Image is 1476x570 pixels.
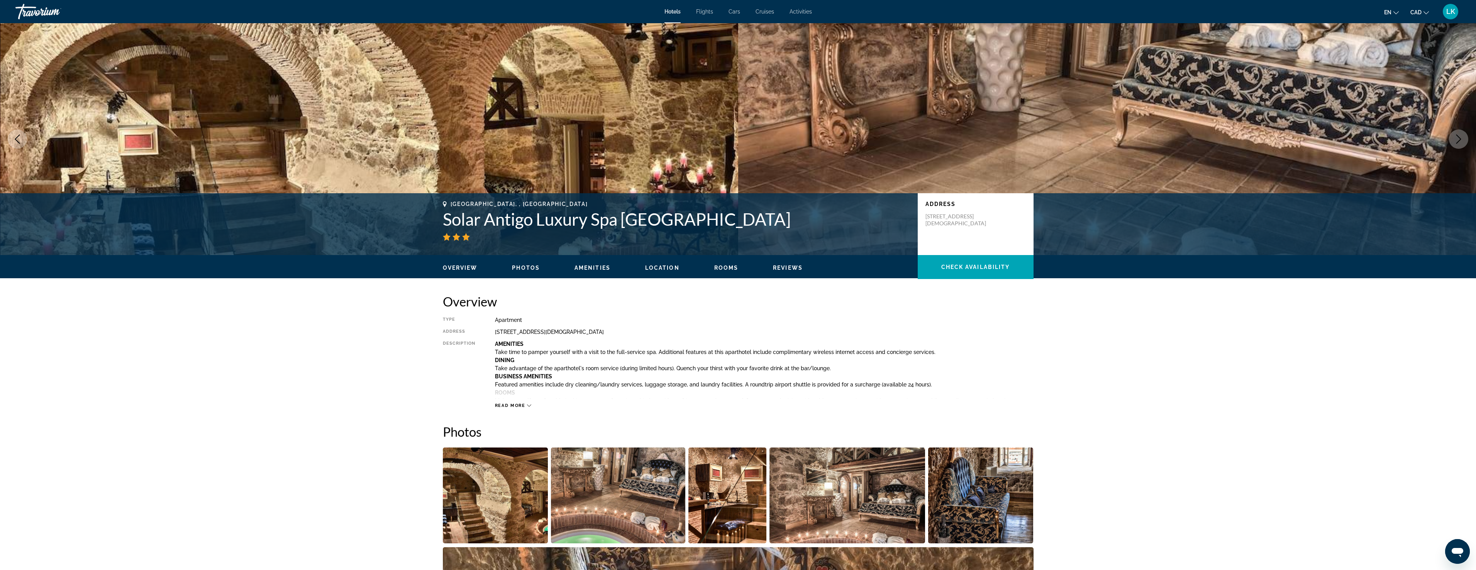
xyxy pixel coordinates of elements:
span: Photos [512,265,540,271]
button: Read more [495,403,532,408]
button: Location [645,264,680,271]
div: Address [443,329,476,335]
p: Take advantage of the aparthotel's room service (during limited hours). Quench your thirst with y... [495,365,1034,371]
p: Featured amenities include dry cleaning/laundry services, luggage storage, and laundry facilities... [495,381,1034,388]
button: Overview [443,264,478,271]
button: Change currency [1410,7,1429,18]
button: Open full-screen image slider [551,447,685,544]
div: Type [443,317,476,323]
button: Reviews [773,264,803,271]
button: Rooms [714,264,739,271]
a: Hotels [664,9,681,15]
div: [STREET_ADDRESS][DEMOGRAPHIC_DATA] [495,329,1034,335]
button: Previous image [8,129,27,149]
span: CAD [1410,9,1422,15]
span: Amenities [574,265,610,271]
a: Cars [729,9,740,15]
b: Dining [495,357,514,363]
span: Overview [443,265,478,271]
h2: Photos [443,424,1034,439]
span: LK [1446,8,1455,15]
span: Reviews [773,265,803,271]
span: Rooms [714,265,739,271]
a: Activities [790,9,812,15]
button: Next image [1449,129,1468,149]
span: Read more [495,403,525,408]
button: Open full-screen image slider [769,447,925,544]
button: Change language [1384,7,1399,18]
button: Open full-screen image slider [688,447,767,544]
button: Photos [512,264,540,271]
p: Address [925,201,1026,207]
p: Take time to pamper yourself with a visit to the full-service spa. Additional features at this ap... [495,349,1034,355]
button: User Menu [1440,3,1461,20]
button: Check Availability [918,255,1034,279]
h2: Overview [443,294,1034,309]
a: Flights [696,9,713,15]
iframe: Button to launch messaging window [1445,539,1470,564]
button: Amenities [574,264,610,271]
b: Amenities [495,341,524,347]
a: Cruises [756,9,774,15]
button: Open full-screen image slider [443,447,548,544]
h1: Solar Antigo Luxury Spa [GEOGRAPHIC_DATA] [443,209,910,229]
span: en [1384,9,1391,15]
a: Travorium [15,2,93,22]
div: Description [443,341,476,399]
span: Location [645,265,680,271]
p: [STREET_ADDRESS][DEMOGRAPHIC_DATA] [925,213,987,227]
span: Check Availability [941,264,1010,270]
button: Open full-screen image slider [928,447,1034,544]
div: Apartment [495,317,1034,323]
b: Business Amenities [495,373,552,379]
span: [GEOGRAPHIC_DATA], , [GEOGRAPHIC_DATA] [451,201,588,207]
